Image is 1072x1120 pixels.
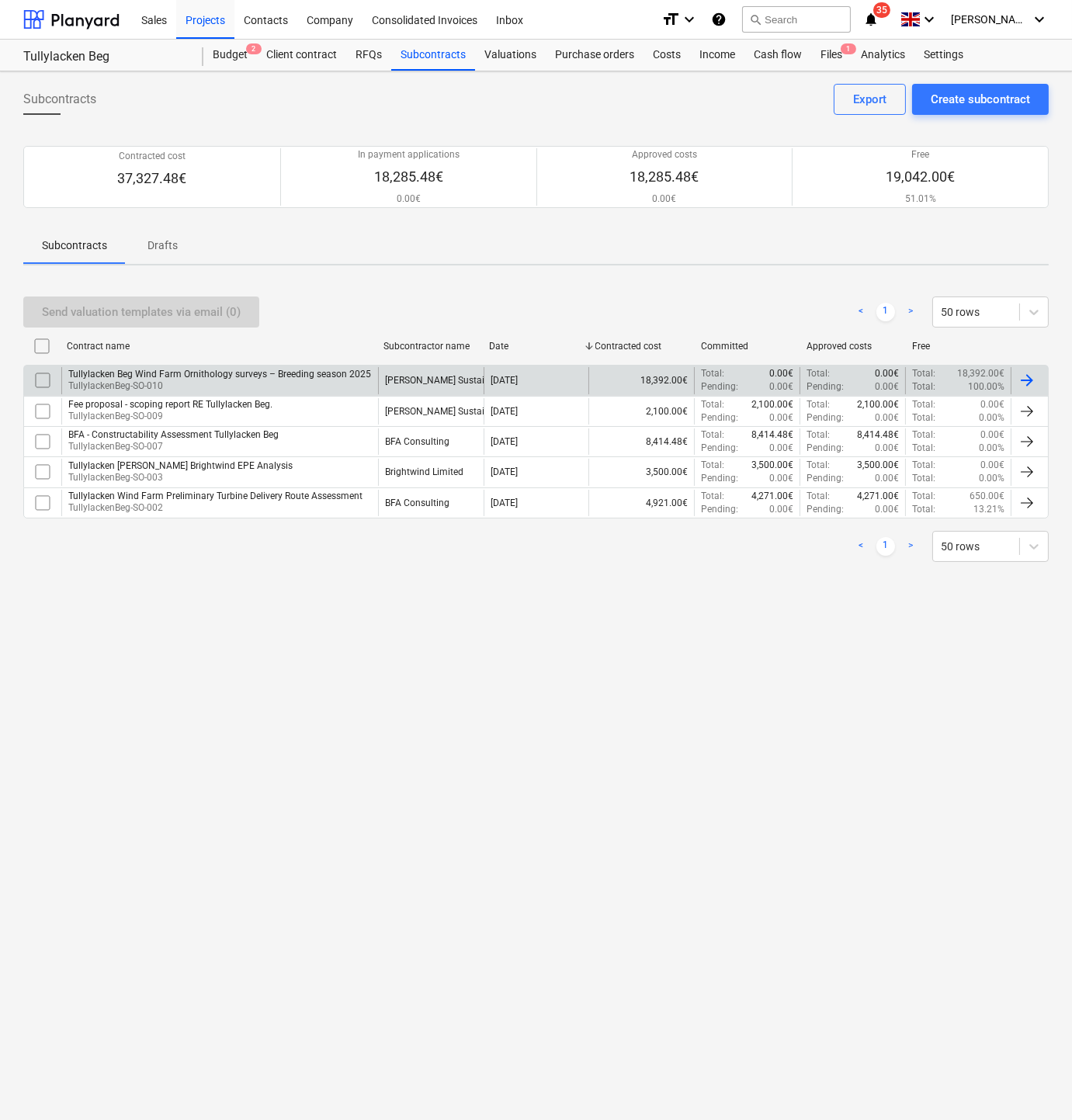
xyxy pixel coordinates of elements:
div: 18,392.00€ [588,367,694,394]
a: Subcontracts [391,40,475,71]
p: Subcontracts [42,238,107,254]
p: Total : [807,367,830,380]
i: keyboard_arrow_down [1030,10,1049,29]
a: Valuations [475,40,546,71]
p: Total : [912,428,935,442]
p: 13.21% [973,503,1004,516]
a: Costs [644,40,690,71]
p: 8,414.48€ [751,428,793,442]
a: Page 1 is your current page [876,303,895,321]
p: Approved costs [630,148,699,161]
a: Page 1 is your current page [876,537,895,556]
p: 0.00€ [875,503,899,516]
p: 8,414.48€ [857,428,899,442]
p: Total : [807,490,830,503]
p: Pending : [807,380,844,394]
div: Chat Widget [994,1045,1072,1120]
div: 2,100.00€ [588,398,694,425]
p: 0.00€ [358,192,460,206]
p: Total : [912,472,935,485]
a: RFQs [346,40,391,71]
p: Total : [701,490,724,503]
div: Brightwind Limited [385,466,463,477]
i: keyboard_arrow_down [920,10,938,29]
p: 37,327.48€ [117,169,186,188]
div: Tullylacken Beg [23,49,185,65]
div: Tullylacken Wind Farm Preliminary Turbine Delivery Route Assessment [68,491,363,501]
span: 2 [246,43,262,54]
button: Create subcontract [912,84,1049,115]
div: Woodrow Sustainable Solutions Limited [385,406,583,417]
p: 0.00€ [630,192,699,206]
p: Free [886,148,955,161]
p: 0.00€ [980,459,1004,472]
a: Budget2 [203,40,257,71]
p: 0.00€ [875,367,899,380]
p: Contracted cost [117,150,186,163]
span: search [749,13,762,26]
div: Client contract [257,40,346,71]
p: 4,271.00€ [857,490,899,503]
a: Next page [901,537,920,556]
p: Total : [912,367,935,380]
p: 0.00€ [769,411,793,425]
p: 0.00€ [769,442,793,455]
p: 0.00€ [980,398,1004,411]
p: 2,100.00€ [857,398,899,411]
p: 18,285.48€ [358,168,460,186]
p: Total : [701,367,724,380]
i: Knowledge base [711,10,727,29]
p: 0.00€ [769,472,793,485]
div: Contracted cost [595,341,689,352]
p: Total : [701,398,724,411]
p: 0.00€ [875,442,899,455]
p: Total : [701,459,724,472]
a: Analytics [852,40,914,71]
div: Woodrow Sustainable Solutions Limited [385,375,583,386]
div: Approved costs [807,341,900,352]
div: Date [489,341,582,352]
div: Contract name [67,341,371,352]
p: 0.00€ [769,380,793,394]
a: Files1 [811,40,852,71]
div: Create subcontract [931,89,1030,109]
p: TullylackenBeg-SO-009 [68,410,272,423]
p: Total : [912,380,935,394]
p: Total : [807,428,830,442]
p: Pending : [701,442,738,455]
p: Total : [701,428,724,442]
p: 0.00€ [769,503,793,516]
p: TullylackenBeg-SO-003 [68,471,293,484]
p: Pending : [807,472,844,485]
p: Total : [807,398,830,411]
div: 4,921.00€ [588,490,694,516]
p: Pending : [701,503,738,516]
div: [DATE] [491,498,518,508]
a: Next page [901,303,920,321]
p: Pending : [807,442,844,455]
div: Free [912,341,1005,352]
div: 3,500.00€ [588,459,694,485]
div: Tullylacken Beg Wind Farm Ornithology surveys – Breeding season 2025 [68,369,371,380]
p: Pending : [701,380,738,394]
i: notifications [863,10,879,29]
a: Previous page [852,537,870,556]
p: 0.00€ [980,428,1004,442]
a: Purchase orders [546,40,644,71]
p: 100.00% [968,380,1004,394]
div: Tullylacken [PERSON_NAME] Brightwind EPE Analysis [68,460,293,471]
p: 3,500.00€ [751,459,793,472]
p: 51.01% [886,192,955,206]
a: Cash flow [744,40,811,71]
div: Subcontractor name [383,341,477,352]
p: Total : [912,490,935,503]
p: TullylackenBeg-SO-007 [68,440,279,453]
p: 2,100.00€ [751,398,793,411]
p: 650.00€ [970,490,1004,503]
p: 0.00% [979,442,1004,455]
p: 0.00€ [875,472,899,485]
button: Export [834,84,906,115]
